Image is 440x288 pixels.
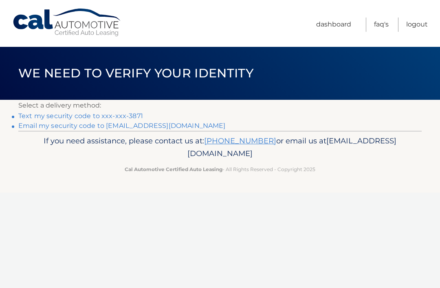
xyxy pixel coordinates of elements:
a: Text my security code to xxx-xxx-3871 [18,112,143,120]
p: If you need assistance, please contact us at: or email us at [31,134,409,160]
a: Email my security code to [EMAIL_ADDRESS][DOMAIN_NAME] [18,122,226,130]
a: [PHONE_NUMBER] [204,136,276,145]
p: Select a delivery method: [18,100,422,111]
a: Logout [406,18,428,32]
a: FAQ's [374,18,389,32]
a: Cal Automotive [12,8,122,37]
strong: Cal Automotive Certified Auto Leasing [125,166,222,172]
span: We need to verify your identity [18,66,253,81]
p: - All Rights Reserved - Copyright 2025 [31,165,409,174]
a: Dashboard [316,18,351,32]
